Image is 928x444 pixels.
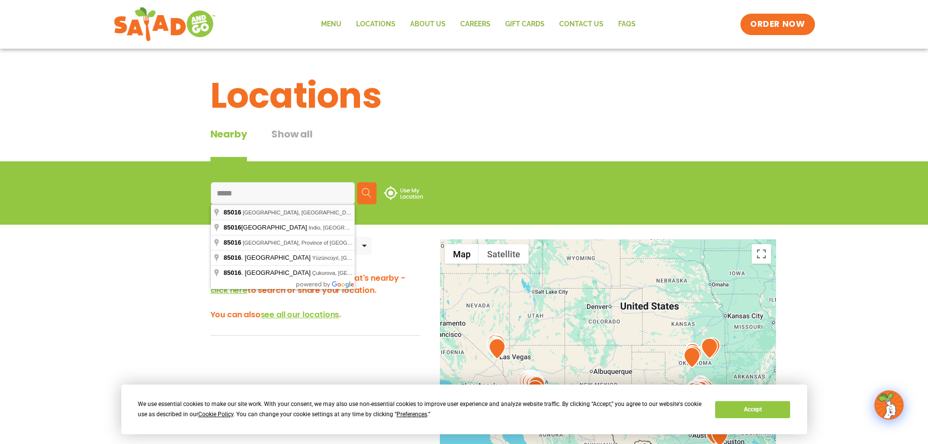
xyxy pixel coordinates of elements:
[314,13,643,36] nav: Menu
[453,13,498,36] a: Careers
[611,13,643,36] a: FAQs
[397,411,427,418] span: Preferences
[224,239,241,246] span: 85016
[224,254,241,261] span: 85016
[349,13,403,36] a: Locations
[224,254,312,261] span: . [GEOGRAPHIC_DATA]
[271,127,312,161] button: Show all
[198,411,233,418] span: Cookie Policy
[715,401,790,418] button: Accept
[552,13,611,36] a: Contact Us
[308,225,437,231] span: Indio, [GEOGRAPHIC_DATA], [GEOGRAPHIC_DATA]
[243,240,444,246] span: [GEOGRAPHIC_DATA], Province of [GEOGRAPHIC_DATA], [GEOGRAPHIC_DATA]
[114,5,216,44] img: new-SAG-logo-768×292
[362,188,372,198] img: search.svg
[403,13,453,36] a: About Us
[384,186,423,200] img: use-location.svg
[750,19,805,30] span: ORDER NOW
[261,309,340,320] span: see all our locations
[498,13,552,36] a: GIFT CARDS
[479,244,529,264] button: Show satellite imagery
[138,399,703,420] div: We use essential cookies to make our site work. With your consent, we may also use non-essential ...
[314,13,349,36] a: Menu
[312,270,510,276] span: Çukurova, [GEOGRAPHIC_DATA]/[GEOGRAPHIC_DATA], [GEOGRAPHIC_DATA]
[312,255,513,261] span: Yüzüncüyıl, [GEOGRAPHIC_DATA]/[GEOGRAPHIC_DATA], [GEOGRAPHIC_DATA]
[210,69,718,122] h1: Locations
[210,272,420,321] h3: Hey there! We'd love to show you what's nearby - to search or share your location. You can also .
[740,14,814,35] a: ORDER NOW
[752,244,771,264] button: Toggle fullscreen view
[224,224,241,231] span: 85016
[875,391,903,419] img: wpChatIcon
[210,285,247,296] span: click here
[224,209,241,216] span: 85016
[224,269,241,276] span: 85016
[224,269,312,276] span: . [GEOGRAPHIC_DATA]
[210,127,247,161] div: Nearby
[121,385,807,434] div: Cookie Consent Prompt
[224,224,308,231] span: [GEOGRAPHIC_DATA]
[210,127,337,161] div: Tabbed content
[243,210,416,215] span: [GEOGRAPHIC_DATA], [GEOGRAPHIC_DATA], [GEOGRAPHIC_DATA]
[210,240,282,252] div: Nearby Locations
[445,244,479,264] button: Show street map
